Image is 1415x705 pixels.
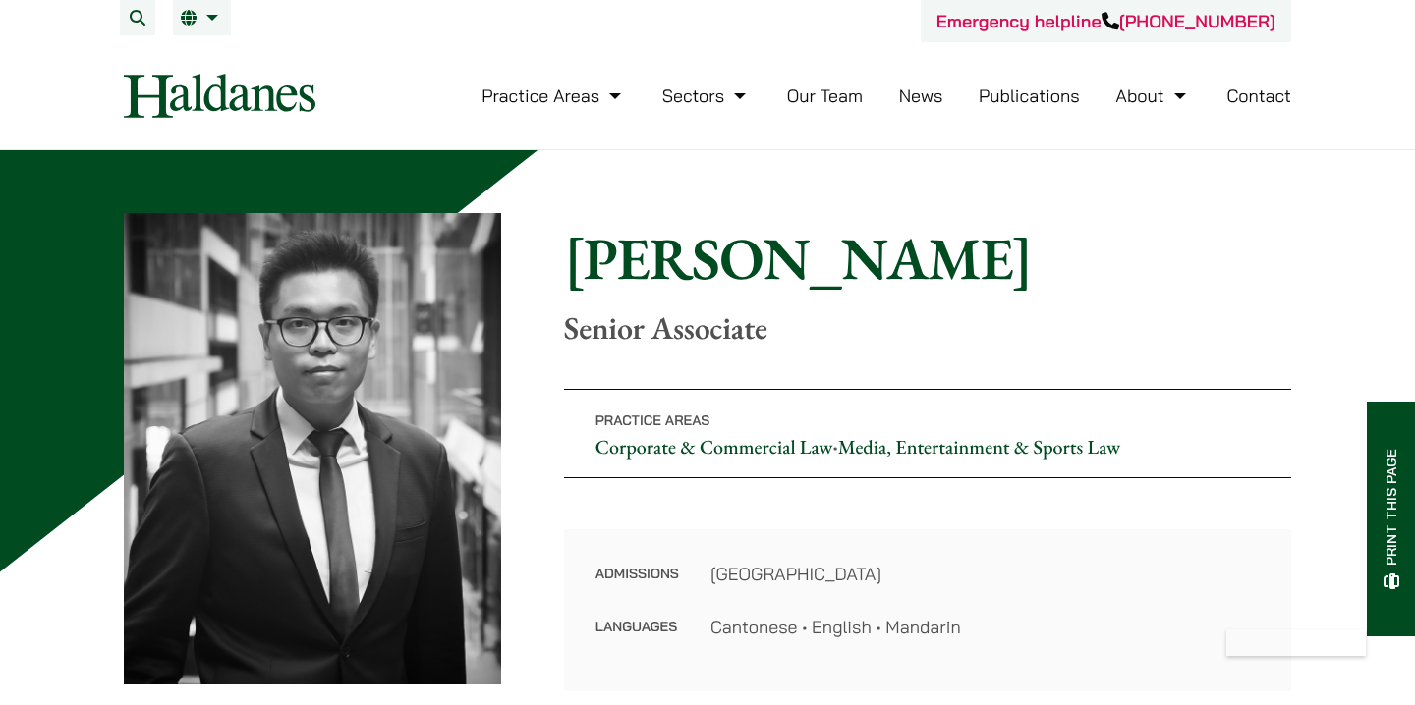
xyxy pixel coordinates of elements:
a: Emergency helpline[PHONE_NUMBER] [936,10,1275,32]
a: Publications [979,84,1080,107]
p: • [564,389,1291,478]
a: Media, Entertainment & Sports Law [838,434,1120,460]
img: Logo of Haldanes [124,74,315,118]
dt: Languages [595,614,679,640]
a: Contact [1226,84,1291,107]
h1: [PERSON_NAME] [564,223,1291,294]
dd: [GEOGRAPHIC_DATA] [710,561,1260,587]
a: Sectors [662,84,751,107]
a: Our Team [787,84,863,107]
dd: Cantonese • English • Mandarin [710,614,1260,640]
a: Practice Areas [481,84,626,107]
a: About [1115,84,1190,107]
a: EN [181,10,223,26]
span: Practice Areas [595,411,710,429]
dt: Admissions [595,561,679,614]
a: Corporate & Commercial Law [595,434,833,460]
p: Senior Associate [564,309,1291,347]
a: News [899,84,943,107]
